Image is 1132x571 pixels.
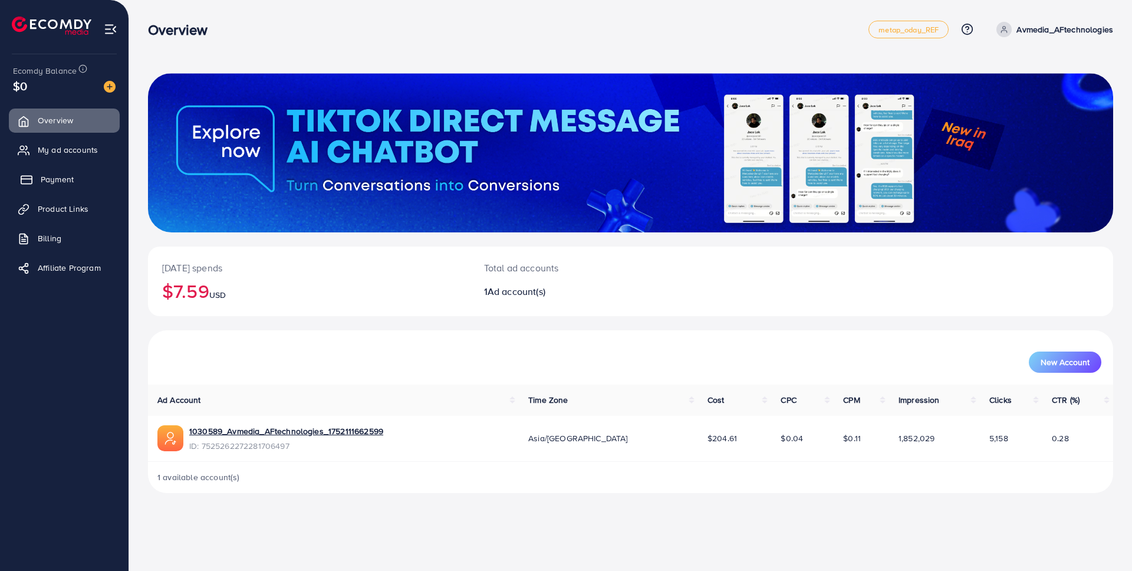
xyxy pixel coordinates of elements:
[38,232,61,244] span: Billing
[1082,518,1123,562] iframe: Chat
[707,432,737,444] span: $204.61
[9,256,120,280] a: Affiliate Program
[104,81,116,93] img: image
[189,425,383,437] a: 1030589_Avmedia_AFtechnologies_1752111662599
[189,440,383,452] span: ID: 7525262272281706497
[528,432,628,444] span: Asia/[GEOGRAPHIC_DATA]
[992,22,1113,37] a: Avmedia_AFtechnologies
[1041,358,1090,366] span: New Account
[13,65,77,77] span: Ecomdy Balance
[38,114,73,126] span: Overview
[484,286,697,297] h2: 1
[38,144,98,156] span: My ad accounts
[781,432,803,444] span: $0.04
[1052,394,1080,406] span: CTR (%)
[9,197,120,221] a: Product Links
[9,168,120,191] a: Payment
[13,77,27,94] span: $0
[878,26,939,34] span: metap_oday_REF
[157,425,183,451] img: ic-ads-acc.e4c84228.svg
[989,394,1012,406] span: Clicks
[38,262,101,274] span: Affiliate Program
[162,261,456,275] p: [DATE] spends
[9,227,120,250] a: Billing
[38,203,88,215] span: Product Links
[781,394,796,406] span: CPC
[528,394,568,406] span: Time Zone
[9,109,120,132] a: Overview
[707,394,725,406] span: Cost
[1016,22,1113,37] p: Avmedia_AFtechnologies
[157,471,240,483] span: 1 available account(s)
[488,285,545,298] span: Ad account(s)
[12,17,91,35] img: logo
[899,394,940,406] span: Impression
[1052,432,1069,444] span: 0.28
[843,432,861,444] span: $0.11
[899,432,934,444] span: 1,852,029
[868,21,949,38] a: metap_oday_REF
[162,280,456,302] h2: $7.59
[989,432,1008,444] span: 5,158
[41,173,74,185] span: Payment
[148,21,217,38] h3: Overview
[157,394,201,406] span: Ad Account
[104,22,117,36] img: menu
[484,261,697,275] p: Total ad accounts
[209,289,226,301] span: USD
[1029,352,1101,373] button: New Account
[9,138,120,162] a: My ad accounts
[843,394,860,406] span: CPM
